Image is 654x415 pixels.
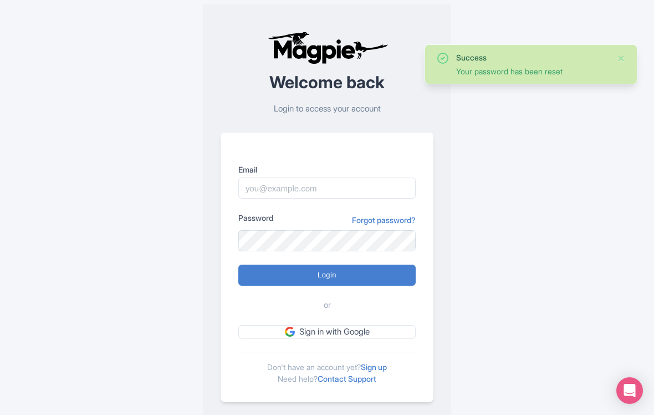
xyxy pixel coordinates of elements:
div: Success [456,52,608,63]
img: google.svg [285,327,295,337]
p: Login to access your account [221,103,433,115]
input: Login [238,265,416,286]
input: you@example.com [238,178,416,199]
label: Password [238,212,273,224]
span: or [324,299,331,312]
a: Contact Support [318,374,376,383]
div: Don't have an account yet? Need help? [238,352,416,384]
h2: Welcome back [221,73,433,92]
button: Close [617,52,626,65]
img: logo-ab69f6fb50320c5b225c76a69d11143b.png [265,31,390,64]
a: Forgot password? [352,214,416,226]
label: Email [238,164,416,175]
a: Sign in with Google [238,325,416,339]
div: Open Intercom Messenger [616,377,643,404]
div: Your password has been reset [456,65,608,77]
a: Sign up [361,362,387,372]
